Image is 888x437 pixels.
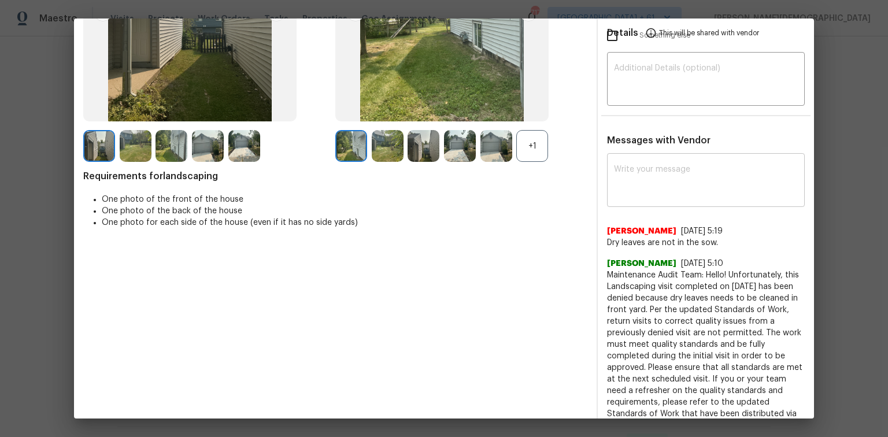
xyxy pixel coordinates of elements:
[607,237,805,249] span: Dry leaves are not in the sow.
[681,227,723,235] span: [DATE] 5:19
[681,260,723,268] span: [DATE] 5:10
[83,171,587,182] span: Requirements for landscaping
[607,136,711,145] span: Messages with Vendor
[659,18,759,46] span: This will be shared with vendor
[102,205,587,217] li: One photo of the back of the house
[102,194,587,205] li: One photo of the front of the house
[607,258,676,269] span: [PERSON_NAME]
[516,130,548,162] div: +1
[607,225,676,237] span: [PERSON_NAME]
[102,217,587,228] li: One photo for each side of the house (even if it has no side yards)
[607,269,805,431] span: Maintenance Audit Team: Hello! Unfortunately, this Landscaping visit completed on [DATE] has been...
